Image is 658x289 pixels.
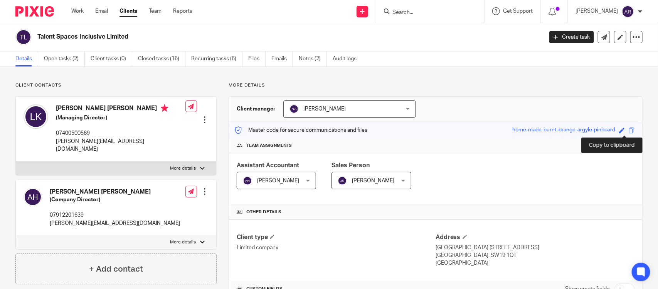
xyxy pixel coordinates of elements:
[237,244,436,252] p: Limited company
[50,219,180,227] p: [PERSON_NAME][EMAIL_ADDRESS][DOMAIN_NAME]
[271,51,293,66] a: Emails
[237,105,276,113] h3: Client manager
[50,196,180,204] h5: (Company Director)
[56,104,185,114] h4: [PERSON_NAME] [PERSON_NAME]
[512,126,615,135] div: home-made-burnt-orange-argyle-pinboard
[15,82,217,88] p: Client contacts
[24,188,42,206] img: svg%3E
[170,165,196,172] p: More details
[15,51,38,66] a: Details
[191,51,242,66] a: Recurring tasks (6)
[138,51,185,66] a: Closed tasks (16)
[436,259,634,267] p: [GEOGRAPHIC_DATA]
[91,51,132,66] a: Client tasks (0)
[50,188,180,196] h4: [PERSON_NAME] [PERSON_NAME]
[15,6,54,17] img: Pixie
[119,7,137,15] a: Clients
[246,209,281,215] span: Other details
[352,178,394,184] span: [PERSON_NAME]
[170,239,196,245] p: More details
[257,178,300,184] span: [PERSON_NAME]
[246,143,292,149] span: Team assignments
[71,7,84,15] a: Work
[392,9,461,16] input: Search
[44,51,85,66] a: Open tasks (2)
[299,51,327,66] a: Notes (2)
[622,5,634,18] img: svg%3E
[235,126,368,134] p: Master code for secure communications and files
[436,252,634,259] p: [GEOGRAPHIC_DATA], SW19 1QT
[237,162,300,168] span: Assistant Accountant
[149,7,162,15] a: Team
[50,211,180,219] p: 07912201639
[333,51,362,66] a: Audit logs
[289,104,299,114] img: svg%3E
[338,176,347,185] img: svg%3E
[24,104,48,129] img: svg%3E
[56,129,185,137] p: 07400500569
[173,7,192,15] a: Reports
[229,82,643,88] p: More details
[304,106,346,112] span: [PERSON_NAME]
[37,33,438,41] h2: Talent Spaces Inclusive Limited
[576,7,618,15] p: [PERSON_NAME]
[248,51,266,66] a: Files
[436,244,634,252] p: [GEOGRAPHIC_DATA] [STREET_ADDRESS]
[95,7,108,15] a: Email
[161,104,168,112] i: Primary
[503,8,533,14] span: Get Support
[89,263,143,275] h4: + Add contact
[15,29,32,45] img: svg%3E
[243,176,252,185] img: svg%3E
[436,233,634,241] h4: Address
[549,31,594,43] a: Create task
[56,114,185,122] h5: (Managing Director)
[56,138,185,153] p: [PERSON_NAME][EMAIL_ADDRESS][DOMAIN_NAME]
[237,233,436,241] h4: Client type
[332,162,370,168] span: Sales Person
